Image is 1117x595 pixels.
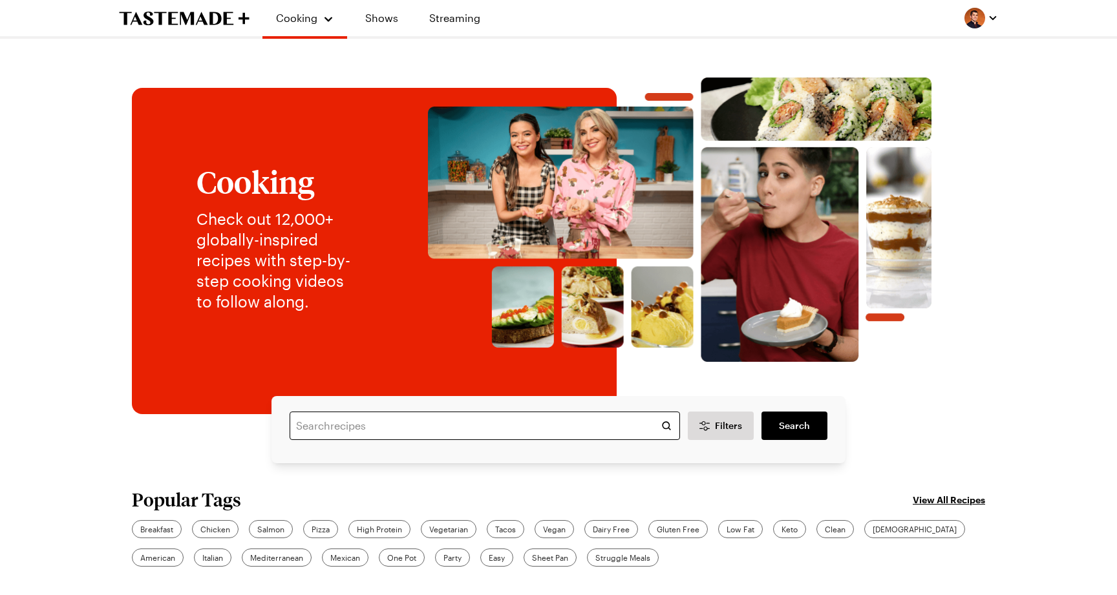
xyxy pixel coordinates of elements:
[197,165,361,198] h1: Cooking
[132,489,241,510] h2: Popular Tags
[913,492,985,506] a: View All Recipes
[250,552,303,563] span: Mediterranean
[480,548,513,567] a: Easy
[727,523,754,535] span: Low Fat
[200,523,230,535] span: Chicken
[495,523,516,535] span: Tacos
[816,520,854,538] a: Clean
[387,552,416,563] span: One Pot
[192,520,239,538] a: Chicken
[276,12,317,24] span: Cooking
[688,412,754,440] button: Desktop filters
[242,548,312,567] a: Mediterranean
[964,8,985,28] img: Profile picture
[429,523,468,535] span: Vegetarian
[303,520,338,538] a: Pizza
[202,552,223,563] span: Italian
[443,552,462,563] span: Party
[275,5,334,31] button: Cooking
[595,552,650,563] span: Struggle Meals
[761,412,827,440] a: filters
[487,520,524,538] a: Tacos
[489,552,505,563] span: Easy
[119,11,250,26] a: To Tastemade Home Page
[543,523,566,535] span: Vegan
[322,548,368,567] a: Mexican
[964,8,998,28] button: Profile picture
[524,548,577,567] a: Sheet Pan
[873,523,957,535] span: [DEMOGRAPHIC_DATA]
[532,552,568,563] span: Sheet Pan
[782,523,798,535] span: Keto
[357,523,402,535] span: High Protein
[257,523,284,535] span: Salmon
[194,548,231,567] a: Italian
[140,552,175,563] span: American
[779,419,810,432] span: Search
[387,78,972,362] img: Explore recipes
[312,523,330,535] span: Pizza
[132,520,182,538] a: Breakfast
[584,520,638,538] a: Dairy Free
[348,520,410,538] a: High Protein
[587,548,659,567] a: Struggle Meals
[379,548,425,567] a: One Pot
[715,419,742,432] span: Filters
[132,548,184,567] a: American
[648,520,708,538] a: Gluten Free
[773,520,806,538] a: Keto
[657,523,699,535] span: Gluten Free
[864,520,965,538] a: [DEMOGRAPHIC_DATA]
[535,520,574,538] a: Vegan
[330,552,360,563] span: Mexican
[825,523,846,535] span: Clean
[249,520,293,538] a: Salmon
[140,523,173,535] span: Breakfast
[718,520,763,538] a: Low Fat
[593,523,630,535] span: Dairy Free
[435,548,470,567] a: Party
[197,209,361,312] p: Check out 12,000+ globally-inspired recipes with step-by-step cooking videos to follow along.
[421,520,476,538] a: Vegetarian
